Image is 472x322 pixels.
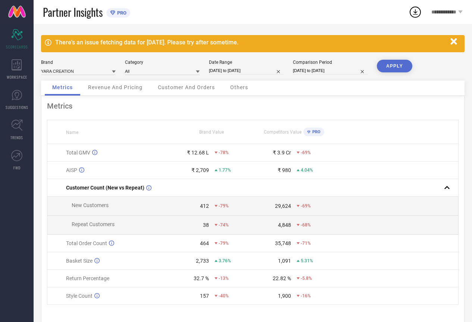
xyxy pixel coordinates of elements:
[301,241,311,246] span: -71%
[88,84,143,90] span: Revenue And Pricing
[278,258,291,264] div: 1,091
[301,276,312,281] span: -5.8%
[72,202,109,208] span: New Customers
[219,258,231,263] span: 3.76%
[219,168,231,173] span: 1.77%
[43,4,103,20] span: Partner Insights
[301,150,311,155] span: -69%
[310,129,321,134] span: PRO
[200,293,209,299] div: 157
[293,60,368,65] div: Comparison Period
[219,293,229,298] span: -40%
[66,240,107,246] span: Total Order Count
[278,293,291,299] div: 1,900
[41,60,116,65] div: Brand
[66,167,77,173] span: AISP
[209,60,284,65] div: Date Range
[6,44,28,50] span: SCORECARDS
[7,74,27,80] span: WORKSPACE
[10,135,23,140] span: TRENDS
[219,276,229,281] span: -13%
[72,221,115,227] span: Repeat Customers
[219,203,229,209] span: -79%
[301,168,313,173] span: 4.04%
[409,5,422,19] div: Open download list
[275,203,291,209] div: 29,624
[301,222,311,228] span: -68%
[125,60,200,65] div: Category
[66,185,144,191] span: Customer Count (New vs Repeat)
[209,67,284,75] input: Select date range
[52,84,73,90] span: Metrics
[278,222,291,228] div: 4,848
[301,258,313,263] span: 5.31%
[191,167,209,173] div: ₹ 2,709
[230,84,248,90] span: Others
[47,101,459,110] div: Metrics
[6,104,28,110] span: SUGGESTIONS
[219,150,229,155] span: -78%
[66,275,109,281] span: Return Percentage
[66,258,93,264] span: Basket Size
[55,39,447,46] div: There's an issue fetching data for [DATE]. Please try after sometime.
[203,222,209,228] div: 38
[196,258,209,264] div: 2,733
[158,84,215,90] span: Customer And Orders
[264,129,301,135] span: Competitors Value
[219,241,229,246] span: -79%
[273,275,291,281] div: 22.82 %
[66,293,93,299] span: Style Count
[301,203,311,209] span: -69%
[278,167,291,173] div: ₹ 980
[200,240,209,246] div: 464
[187,150,209,156] div: ₹ 12.68 L
[275,240,291,246] div: 35,748
[66,150,90,156] span: Total GMV
[293,67,368,75] input: Select comparison period
[219,222,229,228] span: -74%
[194,275,209,281] div: 32.7 %
[301,293,311,298] span: -16%
[66,130,78,135] span: Name
[377,60,412,72] button: APPLY
[115,10,126,16] span: PRO
[200,203,209,209] div: 412
[273,150,291,156] div: ₹ 3.9 Cr
[13,165,21,171] span: FWD
[199,129,224,135] span: Brand Value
